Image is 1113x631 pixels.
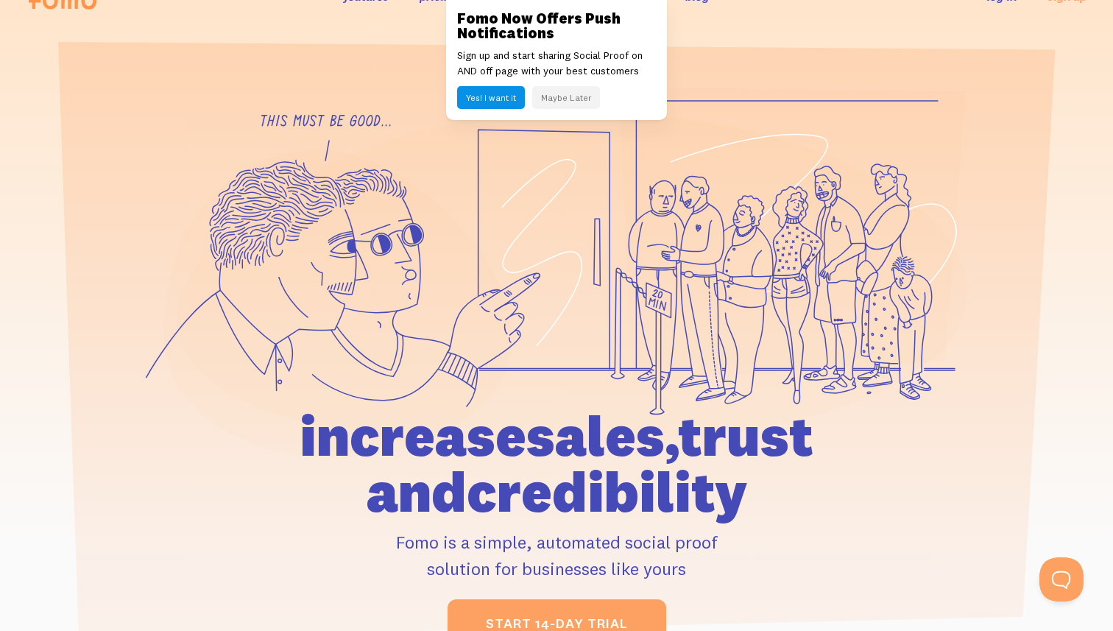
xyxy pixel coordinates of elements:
[1039,557,1084,602] iframe: Help Scout Beacon - Open
[457,11,656,40] h3: Fomo Now Offers Push Notifications
[216,529,897,582] p: Fomo is a simple, automated social proof solution for businesses like yours
[457,48,656,79] p: Sign up and start sharing Social Proof on AND off page with your best customers
[216,408,897,520] h1: increase sales, trust and credibility
[532,86,600,109] button: Maybe Later
[457,86,525,109] button: Yes! I want it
